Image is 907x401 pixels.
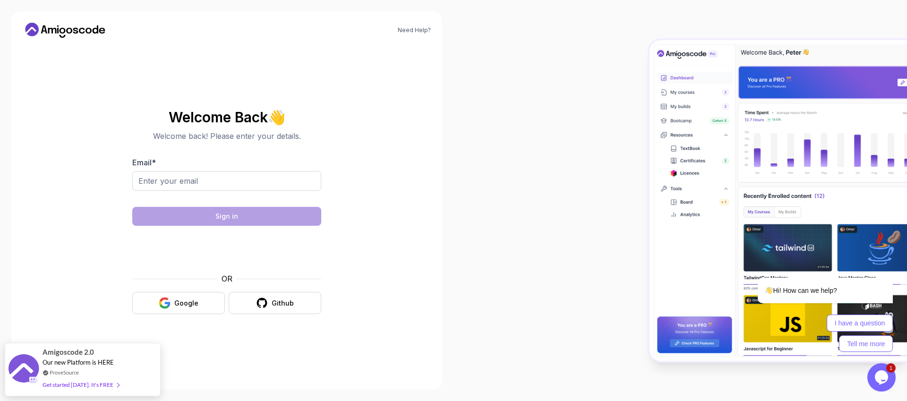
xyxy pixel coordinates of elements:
[650,40,907,361] img: Amigoscode Dashboard
[272,299,294,308] div: Github
[132,110,321,125] h2: Welcome Back
[267,109,286,126] span: 👋
[222,273,232,284] p: OR
[132,292,225,314] button: Google
[43,379,119,390] div: Get started [DATE]. It's FREE
[229,292,321,314] button: Github
[50,368,79,376] a: ProveSource
[43,347,94,358] span: Amigoscode 2.0
[23,23,108,38] a: Home link
[174,299,198,308] div: Google
[398,26,431,34] a: Need Help?
[132,130,321,142] p: Welcome back! Please enter your details.
[132,207,321,226] button: Sign in
[9,354,39,385] img: provesource social proof notification image
[727,192,898,358] iframe: chat widget
[215,212,238,221] div: Sign in
[132,171,321,191] input: Enter your email
[132,158,156,167] label: Email *
[867,363,898,392] iframe: chat widget
[155,231,298,267] iframe: Widget containing checkbox for hCaptcha security challenge
[43,358,114,366] span: Our new Platform is HERE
